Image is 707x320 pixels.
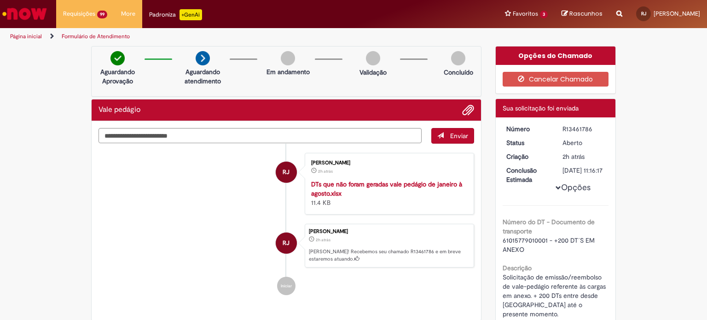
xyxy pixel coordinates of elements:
[7,28,464,45] ul: Trilhas de página
[267,67,310,76] p: Em andamento
[503,236,597,254] span: 61015779010001 - +200 DT´S EM ANEXO
[1,5,48,23] img: ServiceNow
[180,67,225,86] p: Aguardando atendimento
[562,124,605,134] div: R13461786
[450,132,468,140] span: Enviar
[196,51,210,65] img: arrow-next.png
[149,9,202,20] div: Padroniza
[540,11,548,18] span: 3
[451,51,465,65] img: img-circle-grey.png
[309,229,469,234] div: [PERSON_NAME]
[499,152,556,161] dt: Criação
[431,128,474,144] button: Enviar
[311,180,462,198] a: DTs que não foram geradas vale pedágio de janeiro à agosto.xlsx
[309,248,469,262] p: [PERSON_NAME]! Recebemos seu chamado R13461786 e em breve estaremos atuando.
[97,11,107,18] span: 99
[569,9,603,18] span: Rascunhos
[503,218,595,235] b: Número do DT - Documento de transporte
[562,152,605,161] div: 29/08/2025 11:16:14
[99,106,140,114] h2: Vale pedágio Histórico de tíquete
[562,10,603,18] a: Rascunhos
[499,124,556,134] dt: Número
[562,152,585,161] span: 2h atrás
[318,169,333,174] span: 2h atrás
[121,9,135,18] span: More
[62,33,130,40] a: Formulário de Atendimento
[462,104,474,116] button: Adicionar anexos
[276,233,297,254] div: Renato Junior
[496,47,616,65] div: Opções do Chamado
[63,9,95,18] span: Requisições
[444,68,473,77] p: Concluído
[654,10,700,17] span: [PERSON_NAME]
[311,180,464,207] div: 11.4 KB
[316,237,330,243] span: 2h atrás
[503,104,579,112] span: Sua solicitação foi enviada
[99,128,422,144] textarea: Digite sua mensagem aqui...
[499,166,556,184] dt: Conclusão Estimada
[180,9,202,20] p: +GenAi
[10,33,42,40] a: Página inicial
[366,51,380,65] img: img-circle-grey.png
[359,68,387,77] p: Validação
[281,51,295,65] img: img-circle-grey.png
[499,138,556,147] dt: Status
[99,224,474,268] li: Renato Junior
[110,51,125,65] img: check-circle-green.png
[318,169,333,174] time: 29/08/2025 11:16:10
[503,264,532,272] b: Descrição
[562,166,605,175] div: [DATE] 11:16:17
[95,67,140,86] p: Aguardando Aprovação
[276,162,297,183] div: Renato Junior
[513,9,538,18] span: Favoritos
[283,232,290,254] span: RJ
[503,72,609,87] button: Cancelar Chamado
[283,161,290,183] span: RJ
[562,138,605,147] div: Aberto
[311,160,464,166] div: [PERSON_NAME]
[99,144,474,305] ul: Histórico de tíquete
[641,11,646,17] span: RJ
